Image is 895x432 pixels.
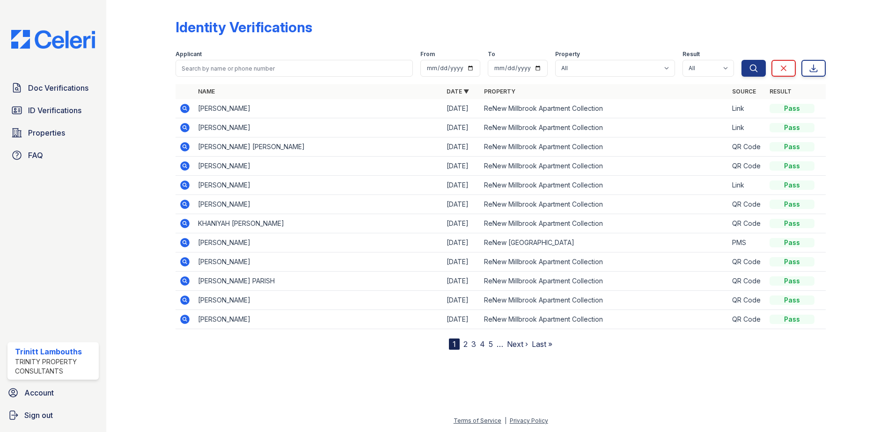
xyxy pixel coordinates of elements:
td: [DATE] [443,157,480,176]
div: Pass [770,257,814,266]
td: QR Code [728,252,766,272]
td: [DATE] [443,195,480,214]
td: [DATE] [443,272,480,291]
span: FAQ [28,150,43,161]
td: ReNew Millbrook Apartment Collection [480,176,729,195]
td: Link [728,176,766,195]
div: Pass [770,200,814,209]
a: Next › [507,339,528,349]
label: Property [555,50,580,58]
label: Applicant [176,50,202,58]
label: Result [682,50,700,58]
td: ReNew Millbrook Apartment Collection [480,272,729,291]
span: Account [24,387,54,398]
span: … [497,338,503,350]
td: QR Code [728,157,766,176]
td: ReNew Millbrook Apartment Collection [480,310,729,329]
td: [PERSON_NAME] [194,99,443,118]
div: 1 [449,338,460,350]
a: Last » [532,339,552,349]
a: Privacy Policy [510,417,548,424]
a: Property [484,88,515,95]
td: [DATE] [443,137,480,157]
a: 3 [471,339,476,349]
td: [PERSON_NAME] [194,252,443,272]
div: Identity Verifications [176,19,312,36]
td: QR Code [728,310,766,329]
td: ReNew Millbrook Apartment Collection [480,252,729,272]
td: [DATE] [443,310,480,329]
div: Pass [770,123,814,132]
a: Result [770,88,792,95]
div: Pass [770,161,814,171]
td: PMS [728,233,766,252]
td: [DATE] [443,291,480,310]
td: [DATE] [443,214,480,233]
a: 4 [480,339,485,349]
td: [PERSON_NAME] [PERSON_NAME] [194,137,443,157]
div: | [505,417,506,424]
td: ReNew Millbrook Apartment Collection [480,137,729,157]
td: QR Code [728,214,766,233]
td: [PERSON_NAME] [194,118,443,137]
span: Doc Verifications [28,82,88,94]
a: Account [4,383,103,402]
td: [DATE] [443,176,480,195]
label: To [488,50,495,58]
td: [DATE] [443,99,480,118]
td: ReNew [GEOGRAPHIC_DATA] [480,233,729,252]
td: ReNew Millbrook Apartment Collection [480,214,729,233]
div: Pass [770,219,814,228]
a: Source [732,88,756,95]
span: Sign out [24,410,53,421]
a: Date ▼ [447,88,469,95]
td: Link [728,99,766,118]
div: Pass [770,276,814,286]
a: Doc Verifications [7,79,99,97]
td: [PERSON_NAME] [194,195,443,214]
div: Pass [770,142,814,151]
div: Pass [770,104,814,113]
label: From [420,50,435,58]
td: [PERSON_NAME] [194,157,443,176]
div: Pass [770,238,814,247]
td: [PERSON_NAME] [194,310,443,329]
td: ReNew Millbrook Apartment Collection [480,291,729,310]
td: QR Code [728,195,766,214]
td: [DATE] [443,233,480,252]
span: ID Verifications [28,105,81,116]
td: [PERSON_NAME] [194,233,443,252]
a: ID Verifications [7,101,99,120]
img: CE_Logo_Blue-a8612792a0a2168367f1c8372b55b34899dd931a85d93a1a3d3e32e68fde9ad4.png [4,30,103,49]
a: FAQ [7,146,99,165]
td: QR Code [728,137,766,157]
td: [PERSON_NAME] [194,176,443,195]
td: [PERSON_NAME] PARISH [194,272,443,291]
div: Trinitt Lambouths [15,346,95,357]
td: [DATE] [443,252,480,272]
div: Pass [770,315,814,324]
td: Link [728,118,766,137]
input: Search by name or phone number [176,60,413,77]
td: QR Code [728,291,766,310]
td: ReNew Millbrook Apartment Collection [480,195,729,214]
a: Name [198,88,215,95]
td: ReNew Millbrook Apartment Collection [480,99,729,118]
div: Pass [770,180,814,190]
td: QR Code [728,272,766,291]
td: KHANIYAH [PERSON_NAME] [194,214,443,233]
td: ReNew Millbrook Apartment Collection [480,118,729,137]
a: Terms of Service [454,417,501,424]
div: Trinity Property Consultants [15,357,95,376]
div: Pass [770,295,814,305]
a: 2 [463,339,468,349]
a: Properties [7,123,99,142]
td: ReNew Millbrook Apartment Collection [480,157,729,176]
a: 5 [489,339,493,349]
a: Sign out [4,406,103,425]
span: Properties [28,127,65,138]
td: [DATE] [443,118,480,137]
td: [PERSON_NAME] [194,291,443,310]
